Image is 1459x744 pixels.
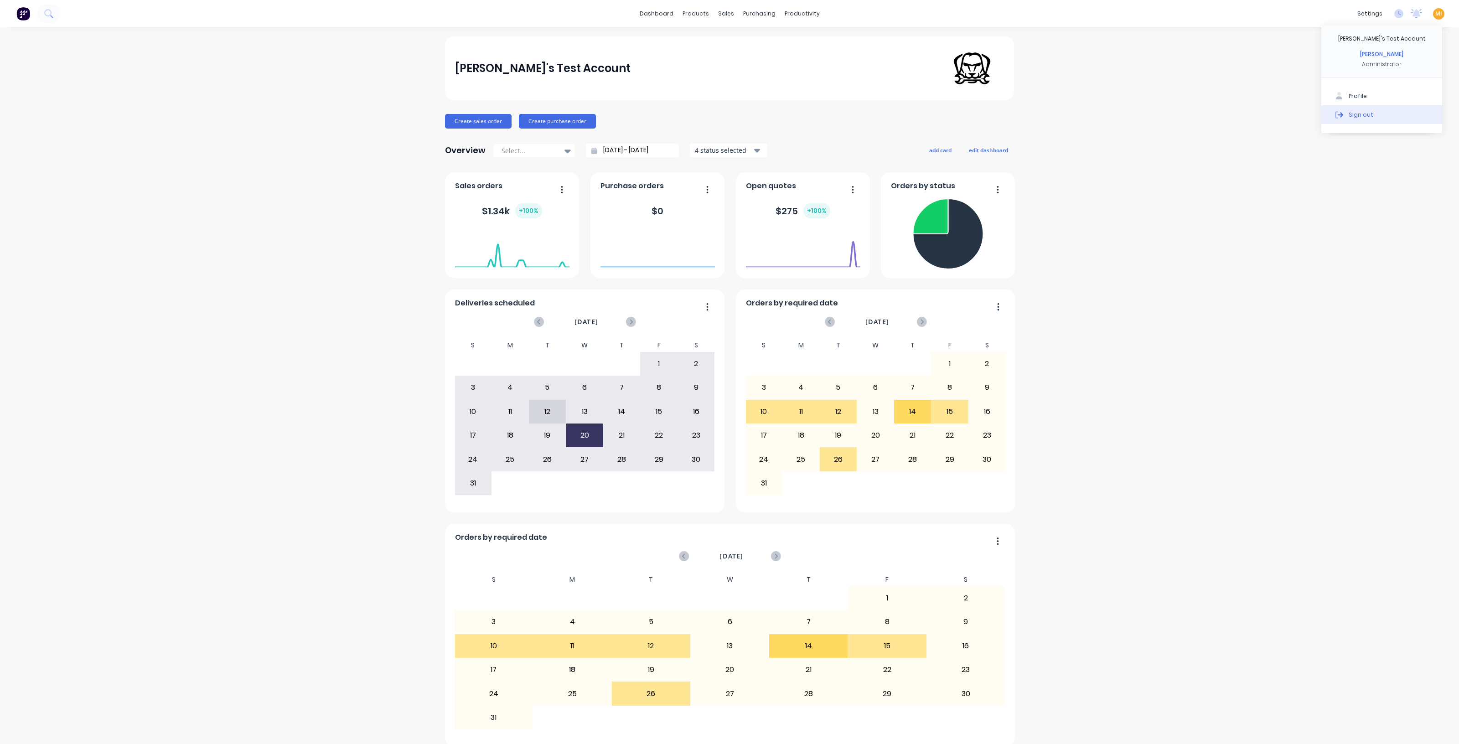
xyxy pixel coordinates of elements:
[1349,110,1373,119] div: Sign out
[533,635,611,657] div: 11
[848,587,926,610] div: 1
[678,448,714,470] div: 30
[783,424,819,447] div: 18
[931,448,968,470] div: 29
[690,573,769,586] div: W
[455,59,631,77] div: [PERSON_NAME]'s Test Account
[455,573,533,586] div: S
[927,658,1005,681] div: 23
[445,141,486,160] div: Overview
[612,573,691,586] div: T
[445,114,512,129] button: Create sales order
[492,376,528,399] div: 4
[865,317,889,327] span: [DATE]
[652,204,663,218] div: $ 0
[746,376,782,399] div: 3
[969,448,1005,470] div: 30
[691,682,769,705] div: 27
[678,7,714,21] div: products
[455,532,547,543] span: Orders by required date
[820,400,857,423] div: 12
[931,352,968,375] div: 1
[695,145,752,155] div: 4 status selected
[719,551,743,561] span: [DATE]
[678,400,714,423] div: 16
[739,7,780,21] div: purchasing
[714,7,739,21] div: sales
[769,573,848,586] div: T
[857,424,894,447] div: 20
[492,400,528,423] div: 11
[848,682,926,705] div: 29
[1321,105,1442,124] button: Sign out
[931,339,968,352] div: F
[820,376,857,399] div: 5
[1349,92,1367,100] div: Profile
[640,339,678,352] div: F
[678,376,714,399] div: 9
[455,376,492,399] div: 3
[782,339,820,352] div: M
[529,400,566,423] div: 12
[746,424,782,447] div: 17
[776,203,830,218] div: $ 275
[641,352,677,375] div: 1
[533,658,611,681] div: 18
[895,376,931,399] div: 7
[566,376,603,399] div: 6
[927,587,1005,610] div: 2
[1353,7,1387,21] div: settings
[641,400,677,423] div: 15
[529,448,566,470] div: 26
[770,682,848,705] div: 28
[455,339,492,352] div: S
[455,400,492,423] div: 10
[455,424,492,447] div: 17
[678,339,715,352] div: S
[820,339,857,352] div: T
[969,424,1005,447] div: 23
[529,424,566,447] div: 19
[895,400,931,423] div: 14
[612,635,690,657] div: 12
[604,400,640,423] div: 14
[746,448,782,470] div: 24
[927,610,1005,633] div: 9
[492,339,529,352] div: M
[533,573,612,586] div: M
[678,424,714,447] div: 23
[691,635,769,657] div: 13
[691,658,769,681] div: 20
[968,339,1006,352] div: S
[690,144,767,157] button: 4 status selected
[482,203,542,218] div: $ 1.34k
[848,573,926,586] div: F
[635,7,678,21] a: dashboard
[641,448,677,470] div: 29
[566,424,603,447] div: 20
[566,448,603,470] div: 27
[612,682,690,705] div: 26
[16,7,30,21] img: Factory
[857,339,894,352] div: W
[783,376,819,399] div: 4
[969,400,1005,423] div: 16
[1360,50,1403,58] div: [PERSON_NAME]
[931,424,968,447] div: 22
[574,317,598,327] span: [DATE]
[604,376,640,399] div: 7
[603,339,641,352] div: T
[455,472,492,495] div: 31
[848,658,926,681] div: 22
[803,203,830,218] div: + 100 %
[1321,87,1442,105] button: Profile
[746,181,796,191] span: Open quotes
[780,7,824,21] div: productivity
[641,376,677,399] div: 8
[455,181,502,191] span: Sales orders
[969,352,1005,375] div: 2
[604,448,640,470] div: 28
[770,610,848,633] div: 7
[691,610,769,633] div: 6
[1338,35,1426,43] div: [PERSON_NAME]'s Test Account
